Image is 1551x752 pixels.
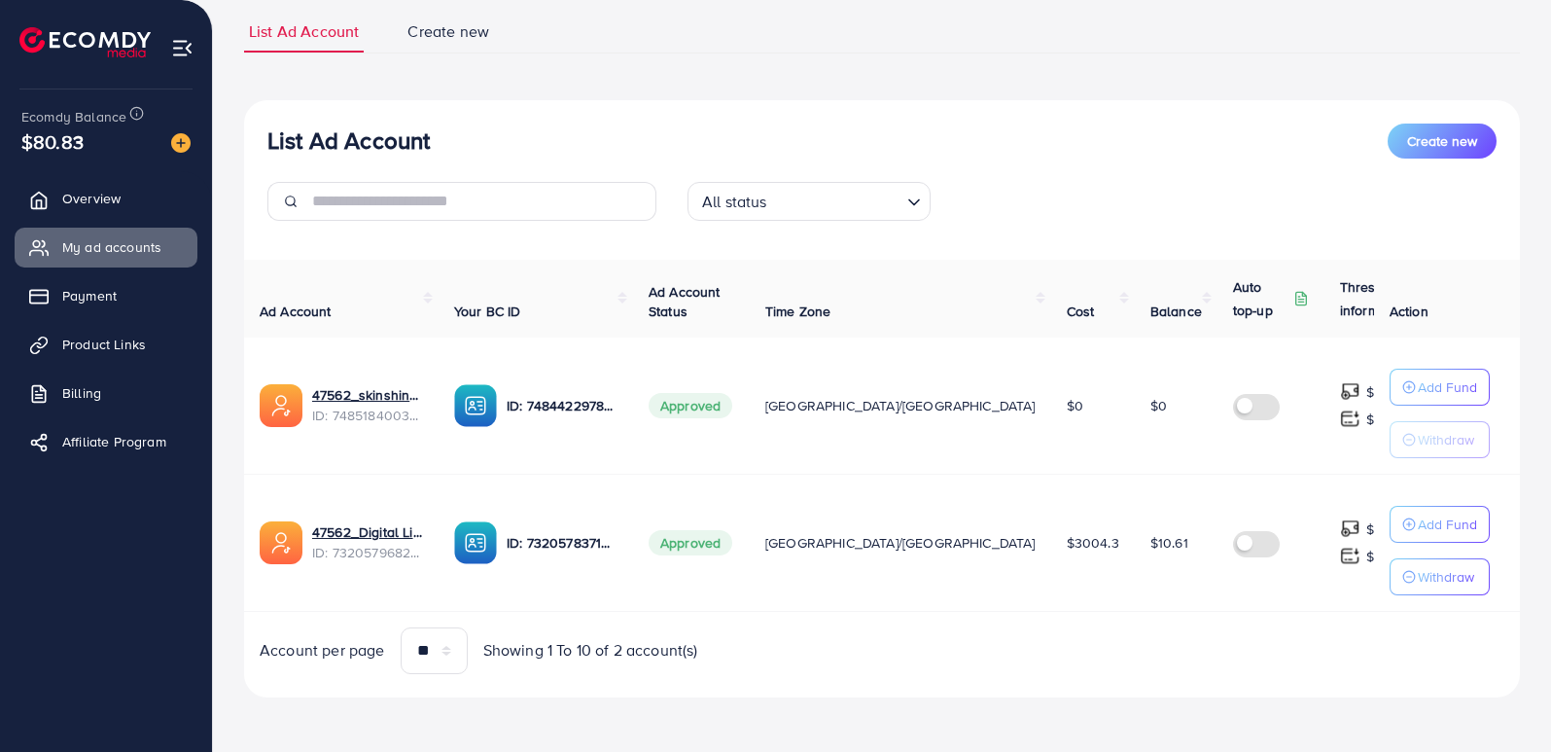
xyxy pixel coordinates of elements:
a: Affiliate Program [15,422,197,461]
span: All status [698,188,771,216]
img: ic-ba-acc.ded83a64.svg [454,521,497,564]
span: Ecomdy Balance [21,107,126,126]
div: <span class='underline'>47562_skinshine2323_1742780215858</span></br>7485184003222421520 [312,385,423,425]
button: Create new [1388,124,1497,159]
a: Product Links [15,325,197,364]
span: Balance [1150,302,1202,321]
span: ID: 7320579682615738370 [312,543,423,562]
h3: List Ad Account [267,126,430,155]
input: Search for option [773,184,899,216]
img: ic-ads-acc.e4c84228.svg [260,384,302,427]
span: $3004.3 [1067,533,1119,553]
p: $ 20 [1366,518,1395,541]
div: Search for option [687,182,931,221]
span: ID: 7485184003222421520 [312,406,423,425]
p: Add Fund [1418,376,1477,399]
span: Action [1390,302,1428,321]
iframe: Chat [1468,664,1536,737]
p: ID: 7484422978257109008 [507,394,617,417]
span: $80.83 [21,109,84,174]
a: My ad accounts [15,228,197,267]
img: top-up amount [1340,409,1360,429]
span: Affiliate Program [62,432,166,451]
button: Withdraw [1390,558,1490,595]
span: Payment [62,286,117,305]
p: Add Fund [1418,513,1477,536]
p: $ --- [1366,408,1391,431]
p: Withdraw [1418,428,1474,451]
a: Overview [15,179,197,218]
p: Withdraw [1418,565,1474,589]
span: [GEOGRAPHIC_DATA]/[GEOGRAPHIC_DATA] [765,396,1036,415]
a: 47562_Digital Life_1704455289827 [312,522,423,542]
span: Create new [407,20,489,43]
p: $ 50 [1366,545,1395,568]
span: Approved [649,393,732,418]
span: List Ad Account [249,20,359,43]
p: ID: 7320578371040411649 [507,531,617,555]
p: $ --- [1366,380,1391,404]
span: Product Links [62,335,146,354]
span: $0 [1150,396,1167,415]
a: Payment [15,276,197,315]
span: Create new [1407,131,1477,151]
span: Cost [1067,302,1095,321]
button: Withdraw [1390,421,1490,458]
span: Showing 1 To 10 of 2 account(s) [483,639,698,662]
span: Billing [62,383,101,403]
span: Approved [649,530,732,555]
button: Add Fund [1390,369,1490,406]
span: [GEOGRAPHIC_DATA]/[GEOGRAPHIC_DATA] [765,533,1036,553]
img: ic-ads-acc.e4c84228.svg [260,521,302,564]
div: <span class='underline'>47562_Digital Life_1704455289827</span></br>7320579682615738370 [312,522,423,562]
span: Ad Account [260,302,332,321]
img: top-up amount [1340,519,1360,539]
p: Auto top-up [1233,275,1289,322]
p: Threshold information [1340,275,1435,322]
img: top-up amount [1340,546,1360,566]
img: top-up amount [1340,381,1360,402]
img: image [171,133,191,153]
img: logo [19,27,151,57]
img: ic-ba-acc.ded83a64.svg [454,384,497,427]
span: Ad Account Status [649,282,721,321]
span: Time Zone [765,302,830,321]
span: My ad accounts [62,237,161,257]
a: Billing [15,374,197,412]
span: $0 [1067,396,1083,415]
span: $10.61 [1150,533,1188,553]
span: Overview [62,189,121,208]
a: 47562_skinshine2323_1742780215858 [312,385,423,405]
span: Your BC ID [454,302,521,321]
span: Account per page [260,639,385,662]
img: menu [171,37,194,59]
button: Add Fund [1390,506,1490,543]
